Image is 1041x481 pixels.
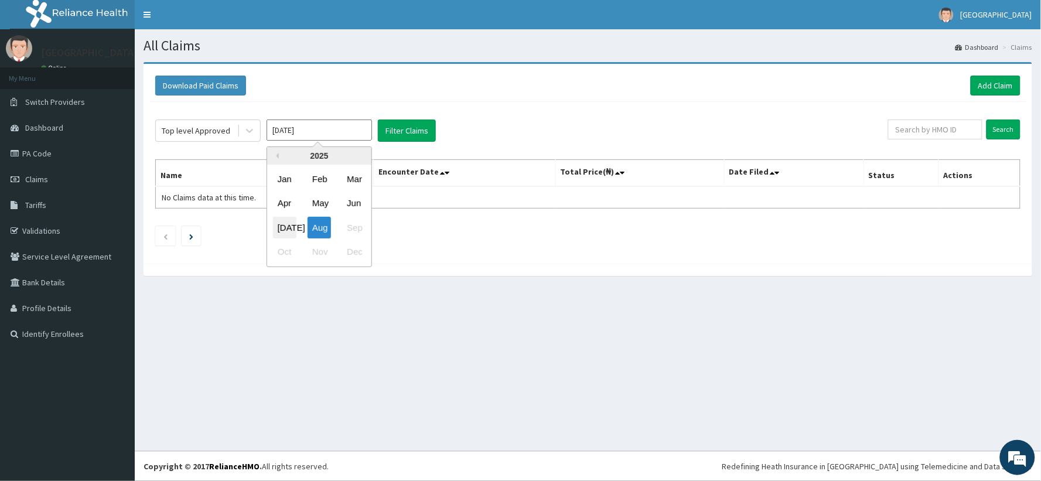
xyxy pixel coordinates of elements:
a: Next page [189,231,193,241]
div: Choose June 2025 [342,193,366,214]
th: Status [863,160,938,187]
input: Search by HMO ID [888,120,982,139]
span: Switch Providers [25,97,85,107]
p: [GEOGRAPHIC_DATA] [41,47,138,58]
a: Online [41,64,69,72]
button: Filter Claims [378,120,436,142]
a: Add Claim [971,76,1020,95]
li: Claims [1000,42,1032,52]
h1: All Claims [144,38,1032,53]
span: Claims [25,174,48,185]
div: Choose May 2025 [308,193,331,214]
img: User Image [939,8,954,22]
th: Name [156,160,374,187]
div: Choose August 2025 [308,217,331,238]
a: Previous page [163,231,168,241]
span: Tariffs [25,200,46,210]
a: RelianceHMO [209,461,260,472]
input: Select Month and Year [267,120,372,141]
div: Choose July 2025 [273,217,296,238]
div: month 2025-08 [267,167,371,264]
div: Choose March 2025 [342,168,366,190]
button: Download Paid Claims [155,76,246,95]
th: Actions [939,160,1020,187]
div: Redefining Heath Insurance in [GEOGRAPHIC_DATA] using Telemedicine and Data Science! [722,460,1032,472]
div: Minimize live chat window [192,6,220,34]
div: Top level Approved [162,125,230,137]
div: Choose February 2025 [308,168,331,190]
textarea: Type your message and hit 'Enter' [6,320,223,361]
th: Total Price(₦) [555,160,724,187]
input: Search [987,120,1020,139]
span: Dashboard [25,122,63,133]
span: No Claims data at this time. [162,192,256,203]
img: d_794563401_company_1708531726252_794563401 [22,59,47,88]
div: 2025 [267,147,371,165]
footer: All rights reserved. [135,451,1041,481]
span: [GEOGRAPHIC_DATA] [961,9,1032,20]
a: Dashboard [955,42,999,52]
div: Chat with us now [61,66,197,81]
div: Choose April 2025 [273,193,296,214]
span: We're online! [68,148,162,266]
img: User Image [6,35,32,62]
strong: Copyright © 2017 . [144,461,262,472]
button: Previous Year [273,153,279,159]
th: Encounter Date [373,160,555,187]
th: Date Filed [724,160,863,187]
div: Choose January 2025 [273,168,296,190]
